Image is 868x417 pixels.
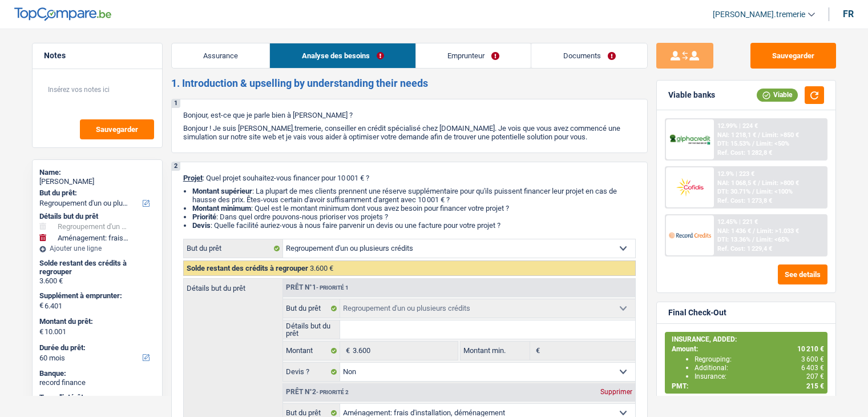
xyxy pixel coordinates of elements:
[778,264,827,284] button: See details
[717,197,772,205] div: Ref. Cost: 1 273,8 €
[283,284,352,291] div: Prêt n°1
[283,320,341,339] label: Détails but du prêt
[14,7,111,21] img: TopCompare Logo
[717,149,772,157] div: Ref. Cost: 1 282,8 €
[672,345,824,353] div: Amount:
[39,189,153,198] label: But du prêt:
[717,140,750,147] span: DTI: 15.53%
[44,51,151,61] h5: Notes
[669,224,711,246] img: Record Credits
[695,364,824,372] div: Additional:
[187,264,308,272] span: Solde restant des crédits à regrouper
[704,5,815,24] a: [PERSON_NAME].tremerie
[184,239,283,258] label: But du prêt
[672,335,824,343] div: INSURANCE, ADDED:
[806,382,824,390] span: 215 €
[172,43,270,68] a: Assurance
[717,227,751,235] span: NAI: 1 436 €
[669,133,711,146] img: AlphaCredit
[461,342,530,360] label: Montant min.
[39,301,43,310] span: €
[39,244,155,252] div: Ajouter une ligne
[39,393,155,402] div: Taux d'intérêt:
[316,389,349,395] span: - Priorité 2
[192,187,252,195] strong: Montant supérieur
[283,363,341,381] label: Devis ?
[171,77,648,90] h2: 1. Introduction & upselling by understanding their needs
[192,212,216,221] strong: Priorité
[695,372,824,380] div: Insurance:
[192,187,636,204] li: : La plupart de mes clients prennent une réserve supplémentaire pour qu'ils puissent financer leu...
[717,122,758,130] div: 12.99% | 224 €
[717,236,750,243] span: DTI: 13.36%
[752,188,754,195] span: /
[192,221,211,230] span: Devis
[39,343,153,352] label: Durée du prêt:
[192,212,636,221] li: : Dans quel ordre pouvons-nous prioriser vos projets ?
[283,342,341,360] label: Montant
[756,188,793,195] span: Limit: <100%
[80,119,154,139] button: Sauvegarder
[183,174,636,182] p: : Quel projet souhaitez-vous financer pour 10 001 € ?
[531,43,647,68] a: Documents
[717,218,758,226] div: 12.45% | 221 €
[172,99,180,108] div: 1
[758,131,760,139] span: /
[672,382,824,390] div: PMT:
[695,355,824,363] div: Regrouping:
[39,177,155,186] div: [PERSON_NAME]
[530,342,543,360] span: €
[39,212,155,221] div: Détails but du prêt
[717,179,756,187] span: NAI: 1 068,5 €
[283,388,352,396] div: Prêt n°2
[762,131,799,139] span: Limit: >850 €
[96,126,138,133] span: Sauvegarder
[713,10,805,19] span: [PERSON_NAME].tremerie
[797,345,824,353] span: 10 210 €
[39,168,155,177] div: Name:
[753,227,755,235] span: /
[752,140,754,147] span: /
[184,279,282,292] label: Détails but du prêt
[416,43,531,68] a: Emprunteur
[717,170,754,178] div: 12.9% | 223 €
[39,327,43,336] span: €
[183,124,636,141] p: Bonjour ! Je suis [PERSON_NAME].tremerie, conseiller en crédit spécialisé chez [DOMAIN_NAME]. Je ...
[758,179,760,187] span: /
[316,284,349,291] span: - Priorité 1
[183,111,636,119] p: Bonjour, est-ce que je parle bien à [PERSON_NAME] ?
[669,177,711,198] img: Cofidis
[756,236,789,243] span: Limit: <65%
[340,342,353,360] span: €
[39,378,155,387] div: record finance
[39,317,153,326] label: Montant du prêt:
[270,43,415,68] a: Analyse des besoins
[717,188,750,195] span: DTI: 30.71%
[183,174,203,182] span: Projet
[762,179,799,187] span: Limit: >800 €
[39,291,153,300] label: Supplément à emprunter:
[843,9,854,19] div: fr
[192,204,636,212] li: : Quel est le montant minimum dont vous avez besoin pour financer votre projet ?
[806,372,824,380] span: 207 €
[668,308,726,318] div: Final Check-Out
[757,89,798,101] div: Viable
[597,388,635,395] div: Supprimer
[39,259,155,276] div: Solde restant des crédits à regrouper
[39,369,155,378] div: Banque:
[801,364,824,372] span: 6 403 €
[283,299,341,318] label: But du prêt
[668,90,715,100] div: Viable banks
[39,276,155,286] div: 3.600 €
[172,162,180,171] div: 2
[310,264,333,272] span: 3.600 €
[752,236,754,243] span: /
[717,245,772,252] div: Ref. Cost: 1 229,4 €
[750,43,836,69] button: Sauvegarder
[801,355,824,363] span: 3 600 €
[756,140,789,147] span: Limit: <50%
[757,227,799,235] span: Limit: >1.033 €
[717,131,756,139] span: NAI: 1 218,1 €
[192,204,251,212] strong: Montant minimum
[192,221,636,230] li: : Quelle facilité auriez-vous à nous faire parvenir un devis ou une facture pour votre projet ?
